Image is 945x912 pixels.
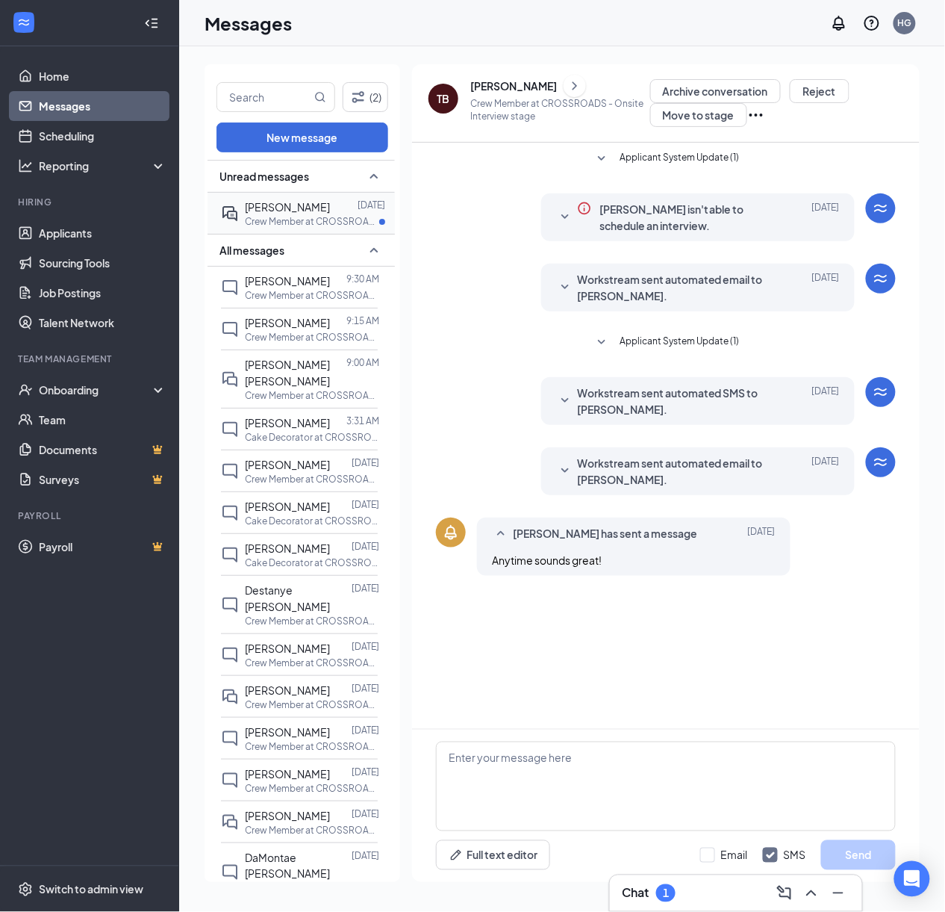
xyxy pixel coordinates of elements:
input: Search [217,83,311,111]
svg: WorkstreamLogo [16,15,31,30]
span: [DATE] [748,525,776,543]
button: New message [216,122,388,152]
a: SurveysCrown [39,465,166,494]
span: [PERSON_NAME] [245,200,330,214]
span: Workstream sent automated email to [PERSON_NAME]. [577,455,773,488]
button: Archive conversation [650,79,781,103]
p: Crew Member at CROSSROADS [245,473,379,486]
svg: SmallChevronUp [365,241,383,259]
div: TB [437,91,450,106]
button: ChevronUp [799,881,823,905]
p: 9:15 AM [346,314,379,327]
p: Crew Member at CROSSROADS [245,389,379,402]
svg: Notifications [830,14,848,32]
a: Scheduling [39,121,166,151]
div: Onboarding [39,382,154,397]
span: [PERSON_NAME] [245,642,330,655]
p: [DATE] [352,498,379,511]
span: [DATE] [812,201,840,234]
span: Destanye [PERSON_NAME] [245,583,330,613]
p: Crew Member at CROSSROADS [245,740,379,753]
svg: ChatInactive [221,596,239,614]
div: HG [898,16,912,29]
p: 9:00 AM [346,356,379,369]
div: [PERSON_NAME] [470,78,557,93]
svg: ChatInactive [221,730,239,748]
svg: UserCheck [18,382,33,397]
p: [DATE] [358,199,385,211]
span: [PERSON_NAME] has sent a message [513,525,697,543]
span: [PERSON_NAME] [245,500,330,513]
a: Applicants [39,218,166,248]
span: Anytime sounds great! [492,553,602,567]
svg: QuestionInfo [863,14,881,32]
svg: ChatInactive [221,863,239,881]
svg: ChatInactive [221,772,239,790]
svg: ChatInactive [221,504,239,522]
p: Crew Member at CROSSROADS [245,782,379,795]
svg: DoubleChat [221,370,239,388]
a: Messages [39,91,166,121]
span: [PERSON_NAME] [245,316,330,329]
button: ChevronRight [564,75,586,97]
p: Crew Member at CROSSROADS [245,657,379,669]
div: Hiring [18,196,163,208]
a: Team [39,405,166,435]
svg: ChevronUp [802,884,820,902]
svg: ChatInactive [221,421,239,438]
span: Workstream sent automated SMS to [PERSON_NAME]. [577,385,773,418]
svg: MagnifyingGlass [314,91,326,103]
svg: ChatInactive [221,646,239,664]
p: Crew Member at CROSSROADS [245,331,379,344]
svg: ComposeMessage [776,884,793,902]
a: DocumentsCrown [39,435,166,465]
p: Crew Member at CROSSROADS [245,615,379,627]
p: Cake Decorator at CROSSROADS [245,431,379,444]
button: ComposeMessage [773,881,796,905]
p: 3:31 AM [346,415,379,427]
a: Sourcing Tools [39,248,166,278]
p: Crew Member at CROSSROADS - Onsite Interview stage [470,97,650,122]
svg: ChevronRight [567,77,582,95]
svg: Settings [18,882,33,897]
svg: WorkstreamLogo [872,199,890,217]
svg: Bell [442,524,460,542]
a: Talent Network [39,308,166,338]
p: 9:30 AM [346,273,379,285]
button: Send [821,840,896,870]
div: 1 [663,887,669,900]
h1: Messages [205,10,292,36]
button: Move to stage [650,103,747,127]
span: Unread messages [219,169,309,184]
span: [PERSON_NAME] [245,725,330,739]
span: [PERSON_NAME] [245,683,330,697]
svg: DoubleChat [221,688,239,706]
p: Crew Member at CROSSROADS [245,289,379,302]
svg: ChatInactive [221,320,239,338]
span: [PERSON_NAME] [245,542,330,555]
p: Crew Member at CROSSROADS [245,215,379,228]
svg: Collapse [144,16,159,31]
svg: SmallChevronDown [556,462,574,480]
p: Crew Member at CROSSROADS [245,824,379,837]
svg: SmallChevronUp [492,525,510,543]
svg: ChatInactive [221,462,239,480]
span: [DATE] [812,271,840,304]
button: Filter (2) [343,82,388,112]
span: [PERSON_NAME] [245,274,330,288]
span: [PERSON_NAME] [245,767,330,781]
span: Applicant System Update (1) [620,150,740,168]
button: Full text editorPen [436,840,550,870]
p: [DATE] [352,582,379,595]
svg: ChatInactive [221,546,239,564]
button: SmallChevronDownApplicant System Update (1) [593,334,740,352]
div: Switch to admin view [39,882,143,897]
p: [DATE] [352,849,379,862]
span: [PERSON_NAME] [245,809,330,822]
svg: WorkstreamLogo [872,453,890,471]
svg: Analysis [18,158,33,173]
div: Reporting [39,158,167,173]
span: [DATE] [812,385,840,418]
h3: Chat [622,885,649,902]
p: [DATE] [352,540,379,553]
